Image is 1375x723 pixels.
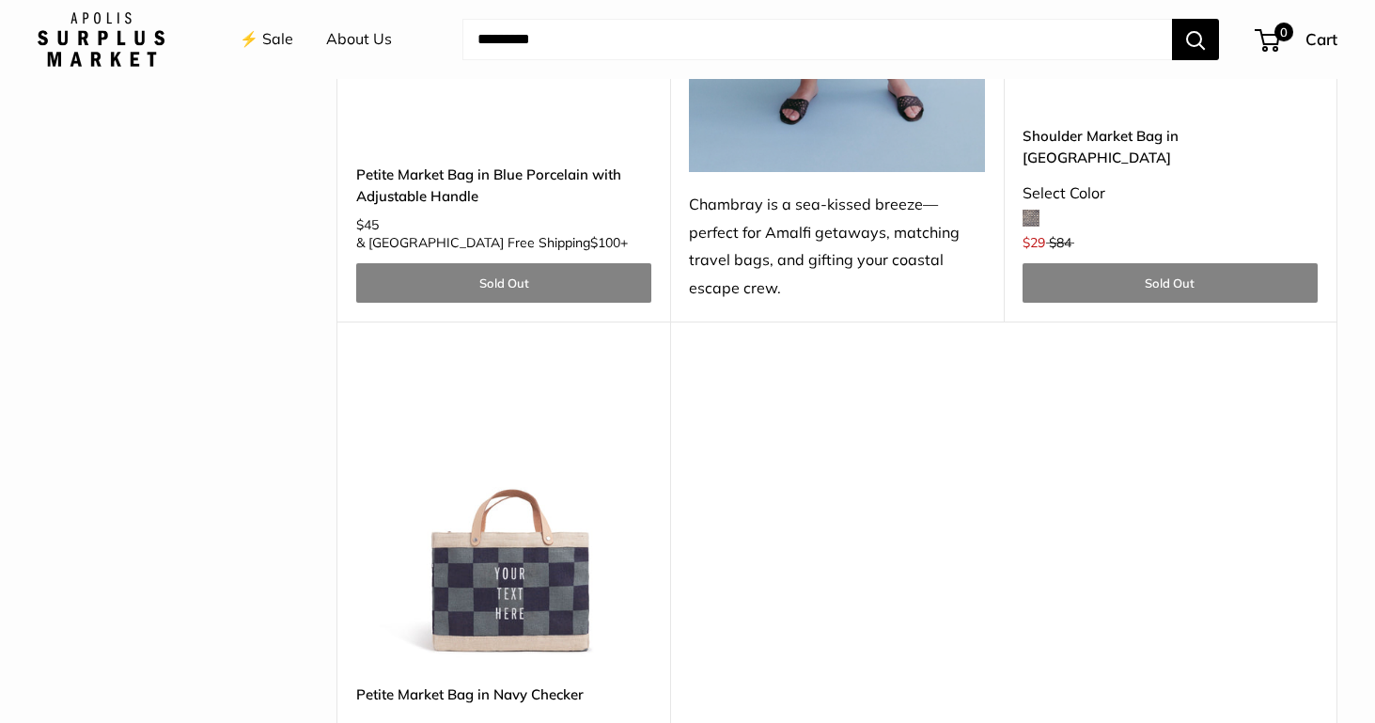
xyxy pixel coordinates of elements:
[356,684,651,705] a: Petite Market Bag in Navy Checker
[356,369,651,664] a: description_Limited Edition Navy Checker CollectionPetite Market Bag in Navy Checker
[1023,263,1318,303] a: Sold Out
[590,234,620,251] span: $100
[1049,234,1071,251] span: $84
[356,216,379,233] span: $45
[38,12,164,67] img: Apolis: Surplus Market
[326,25,392,54] a: About Us
[240,25,293,54] a: ⚡️ Sale
[462,19,1172,60] input: Search...
[1305,29,1337,49] span: Cart
[356,263,651,303] a: Sold Out
[1023,125,1318,169] a: Shoulder Market Bag in [GEOGRAPHIC_DATA]
[1023,180,1318,208] div: Select Color
[356,164,651,208] a: Petite Market Bag in Blue Porcelain with Adjustable Handle
[1274,23,1293,41] span: 0
[689,191,984,304] div: Chambray is a sea-kissed breeze—perfect for Amalfi getaways, matching travel bags, and gifting yo...
[1172,19,1219,60] button: Search
[1023,234,1045,251] span: $29
[356,236,628,249] span: & [GEOGRAPHIC_DATA] Free Shipping +
[1257,24,1337,55] a: 0 Cart
[356,369,651,664] img: description_Limited Edition Navy Checker Collection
